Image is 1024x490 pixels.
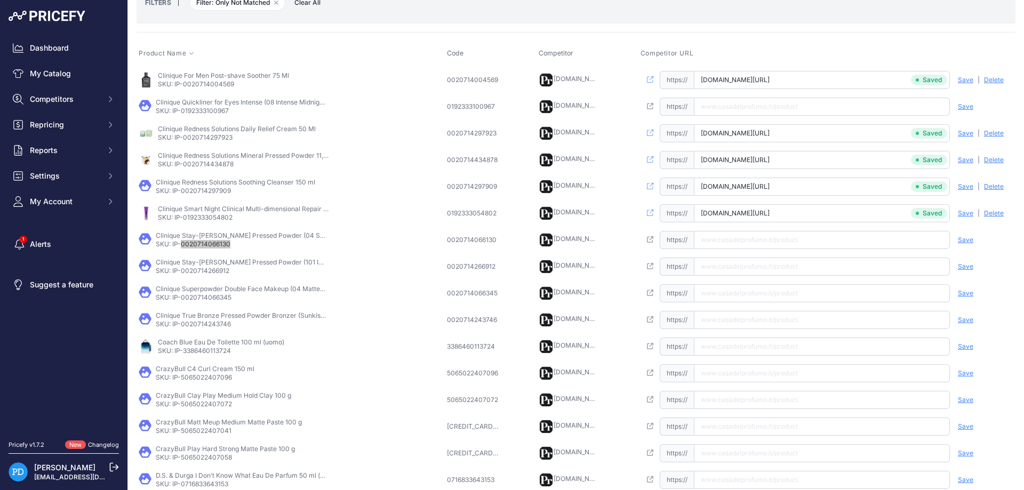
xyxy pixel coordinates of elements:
[156,365,254,373] p: CrazyBull C4 Curl Cream 150 ml
[447,289,500,298] div: 0020714066345
[660,71,694,89] span: https://
[958,236,973,244] span: Save
[539,49,573,57] span: Competitor
[984,209,1004,218] span: Delete
[88,441,119,448] a: Changelog
[978,182,980,191] span: |
[447,396,500,404] div: 5065022407072
[158,205,329,213] p: Clinique Smart Night Clinical Multi-dimensional Repair Treatment 30 Ml
[660,258,694,276] span: https://
[447,316,500,324] div: 0020714243746
[694,124,950,142] input: www.casadelprofumo.it/product
[660,311,694,329] span: https://
[447,156,500,164] div: 0020714434878
[660,471,694,489] span: https://
[158,80,289,89] p: SKU: IP-0020714004569
[156,311,326,320] p: Clinique True Bronze Pressed Powder Bronzer (Sunkissed) 9,6 g
[158,133,316,142] p: SKU: IP-0020714297923
[447,236,500,244] div: 0020714066130
[447,422,500,431] div: [CREDIT_CARD_NUMBER]
[958,102,973,111] span: Save
[958,262,973,271] span: Save
[958,316,973,324] span: Save
[984,182,1004,191] span: Delete
[660,338,694,356] span: https://
[694,258,950,276] input: www.casadelprofumo.it/product
[978,76,980,84] span: |
[984,156,1004,164] span: Delete
[156,258,326,267] p: Clinique Stay-[PERSON_NAME] Pressed Powder (101 Invisible Matte) 7,6 g
[958,156,973,164] span: Save
[447,369,500,377] div: 5065022407096
[694,364,950,382] input: www.casadelprofumo.it/product
[9,11,85,21] img: Pricefy Logo
[958,396,973,404] span: Save
[554,128,605,136] a: [DOMAIN_NAME]
[156,400,291,408] p: SKU: IP-5065022407072
[9,440,44,449] div: Pricefy v1.7.2
[156,427,302,435] p: SKU: IP-5065022407041
[554,75,605,83] a: [DOMAIN_NAME]
[660,391,694,409] span: https://
[660,284,694,302] span: https://
[978,156,980,164] span: |
[447,209,500,218] div: 0192333054802
[554,421,605,429] a: [DOMAIN_NAME]
[9,38,119,428] nav: Sidebar
[156,240,326,248] p: SKU: IP-0020714066130
[554,261,605,269] a: [DOMAIN_NAME]
[554,181,605,189] a: [DOMAIN_NAME]
[660,231,694,249] span: https://
[554,208,605,216] a: [DOMAIN_NAME]
[30,94,100,105] span: Competitors
[554,368,605,376] a: [DOMAIN_NAME]
[694,151,950,169] input: www.casadelprofumo.it/product
[156,391,291,400] p: CrazyBull Clay Play Medium Hold Clay 100 g
[958,476,973,484] span: Save
[9,38,119,58] a: Dashboard
[9,90,119,109] button: Competitors
[958,76,973,84] span: Save
[156,187,315,195] p: SKU: IP-0020714297909
[694,338,950,356] input: www.casadelprofumo.it/product
[694,98,950,116] input: www.casadelprofumo.it/product
[30,171,100,181] span: Settings
[9,64,119,83] a: My Catalog
[660,417,694,436] span: https://
[30,145,100,156] span: Reports
[156,445,295,453] p: CrazyBull Play Hard Strong Matte Paste 100 g
[9,192,119,211] button: My Account
[156,285,326,293] p: Clinique Superpowder Double Face Makeup (04 Matte Honey) 10 g
[9,235,119,254] a: Alerts
[958,209,973,218] span: Save
[694,178,950,196] input: www.casadelprofumo.it/product
[156,453,295,462] p: SKU: IP-5065022407058
[958,182,973,191] span: Save
[158,347,284,355] p: SKU: IP-3386460113724
[958,422,973,431] span: Save
[984,129,1004,138] span: Delete
[139,49,195,58] button: Product Name
[958,369,973,377] span: Save
[156,231,326,240] p: Clinique Stay-[PERSON_NAME] Pressed Powder (04 Stay Honey) 7,6 g
[158,160,329,168] p: SKU: IP-0020714434878
[156,267,326,275] p: SKU: IP-0020714266912
[9,141,119,160] button: Reports
[554,155,605,163] a: [DOMAIN_NAME]
[65,440,86,449] span: New
[660,124,694,142] span: https://
[156,178,315,187] p: Clinique Redness Solutions Soothing Cleanser 150 ml
[641,49,693,58] span: Competitor URL
[447,182,500,191] div: 0020714297909
[139,49,186,58] span: Product Name
[958,129,973,138] span: Save
[554,395,605,403] a: [DOMAIN_NAME]
[447,262,500,271] div: 0020714266912
[447,49,463,57] span: Code
[447,342,500,351] div: 3386460113724
[694,71,950,89] input: www.casadelprofumo.it/product
[554,475,605,483] a: [DOMAIN_NAME]
[447,476,500,484] div: 0716833643153
[694,284,950,302] input: www.casadelprofumo.it/product
[694,204,950,222] input: www.casadelprofumo.it/product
